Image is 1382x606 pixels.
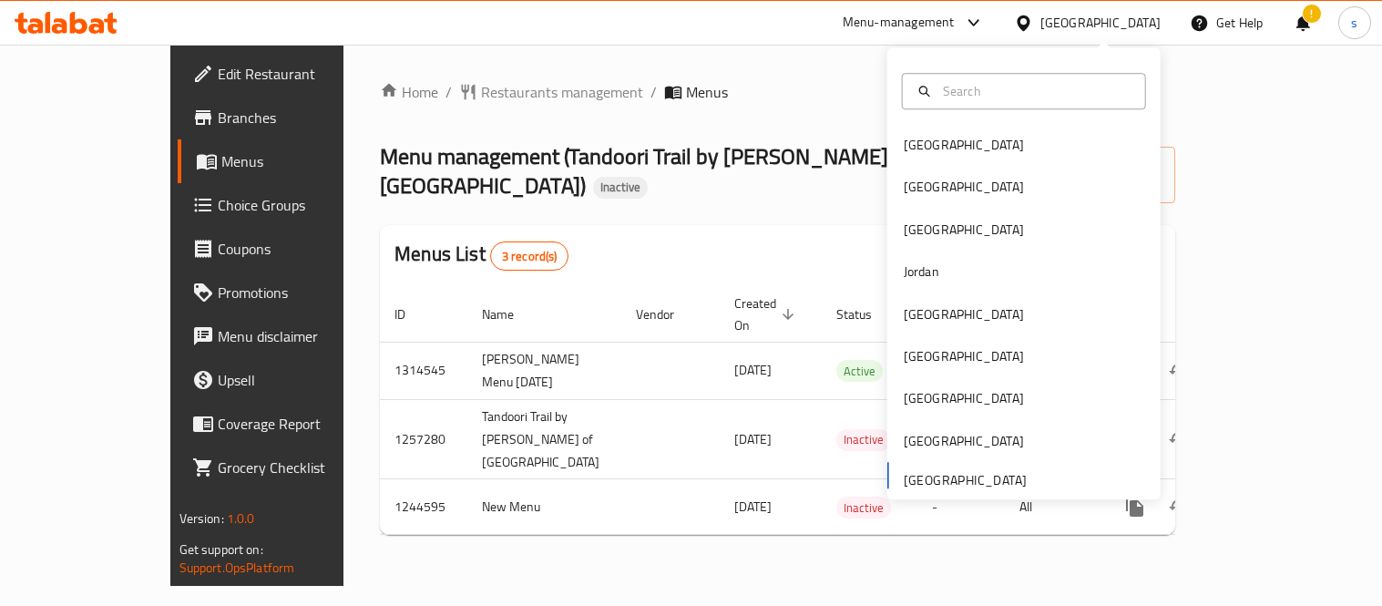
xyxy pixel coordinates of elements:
[179,556,295,580] a: Support.OpsPlatform
[459,81,643,103] a: Restaurants management
[394,303,429,325] span: ID
[836,497,891,519] div: Inactive
[734,495,772,519] span: [DATE]
[650,81,657,103] li: /
[836,360,883,382] div: Active
[380,81,438,103] a: Home
[1005,479,1099,535] td: All
[178,227,401,271] a: Coupons
[904,431,1024,451] div: [GEOGRAPHIC_DATA]
[836,361,883,382] span: Active
[686,81,728,103] span: Menus
[836,498,891,519] span: Inactive
[467,399,621,479] td: Tandoori Trail by [PERSON_NAME] of [GEOGRAPHIC_DATA]
[1157,485,1201,529] button: Change Status
[178,183,401,227] a: Choice Groups
[467,342,621,399] td: [PERSON_NAME] Menu [DATE]
[380,81,1175,103] nav: breadcrumb
[904,135,1024,155] div: [GEOGRAPHIC_DATA]
[936,81,1134,101] input: Search
[836,429,891,450] span: Inactive
[178,446,401,489] a: Grocery Checklist
[904,389,1024,409] div: [GEOGRAPHIC_DATA]
[178,358,401,402] a: Upsell
[179,507,224,530] span: Version:
[491,248,568,265] span: 3 record(s)
[904,178,1024,198] div: [GEOGRAPHIC_DATA]
[490,241,569,271] div: Total records count
[917,479,1005,535] td: -
[836,429,891,451] div: Inactive
[218,282,386,303] span: Promotions
[482,303,537,325] span: Name
[178,96,401,139] a: Branches
[218,238,386,260] span: Coupons
[467,479,621,535] td: New Menu
[593,180,648,195] span: Inactive
[394,241,568,271] h2: Menus List
[218,413,386,435] span: Coverage Report
[380,136,912,206] span: Menu management ( Tandoori Trail by [PERSON_NAME] of [GEOGRAPHIC_DATA] )
[734,293,800,336] span: Created On
[218,194,386,216] span: Choice Groups
[1113,485,1157,529] button: more
[218,107,386,128] span: Branches
[904,346,1024,366] div: [GEOGRAPHIC_DATA]
[836,303,896,325] span: Status
[218,325,386,347] span: Menu disclaimer
[734,358,772,382] span: [DATE]
[178,52,401,96] a: Edit Restaurant
[593,177,648,199] div: Inactive
[178,402,401,446] a: Coverage Report
[734,427,772,451] span: [DATE]
[843,12,955,34] div: Menu-management
[904,262,939,282] div: Jordan
[380,479,467,535] td: 1244595
[380,399,467,479] td: 1257280
[218,369,386,391] span: Upsell
[178,271,401,314] a: Promotions
[178,314,401,358] a: Menu disclaimer
[445,81,452,103] li: /
[636,303,698,325] span: Vendor
[1351,13,1357,33] span: s
[218,457,386,478] span: Grocery Checklist
[481,81,643,103] span: Restaurants management
[380,287,1303,536] table: enhanced table
[179,538,263,561] span: Get support on:
[1040,13,1161,33] div: [GEOGRAPHIC_DATA]
[227,507,255,530] span: 1.0.0
[221,150,386,172] span: Menus
[904,304,1024,324] div: [GEOGRAPHIC_DATA]
[380,342,467,399] td: 1314545
[218,63,386,85] span: Edit Restaurant
[904,220,1024,240] div: [GEOGRAPHIC_DATA]
[178,139,401,183] a: Menus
